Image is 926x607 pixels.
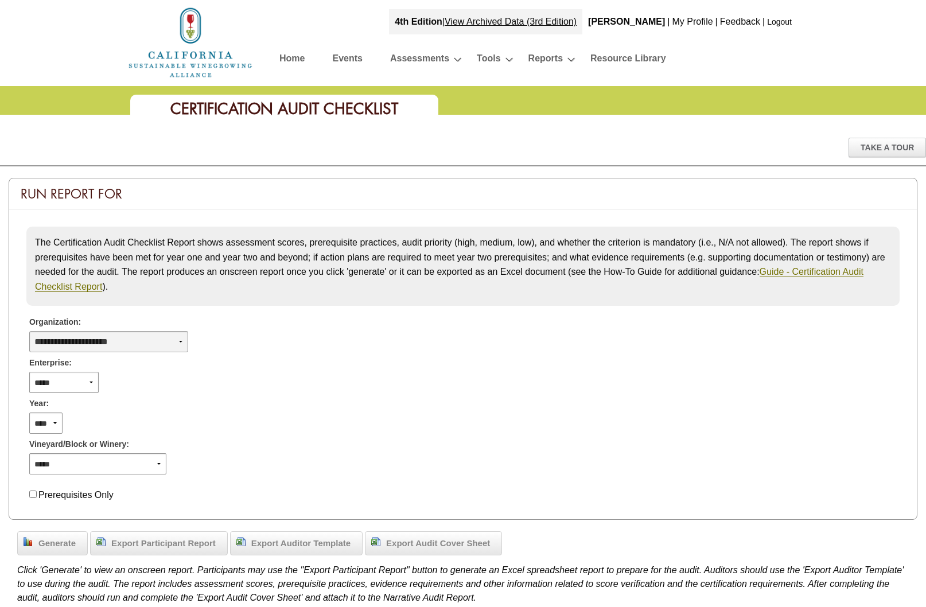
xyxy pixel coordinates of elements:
[29,316,81,328] span: Organization:
[761,9,766,34] div: |
[33,537,81,550] span: Generate
[17,531,88,555] a: Generate
[672,17,713,26] a: My Profile
[590,50,666,71] a: Resource Library
[236,537,246,546] img: page_excel.png
[230,531,363,555] a: Export Auditor Template
[390,50,449,71] a: Assessments
[395,17,442,26] strong: 4th Edition
[9,178,917,209] div: Run Report For
[332,50,362,71] a: Events
[96,537,106,546] img: page_excel.png
[29,398,49,410] span: Year:
[127,37,254,46] a: Home
[528,50,563,71] a: Reports
[17,558,909,605] div: Click 'Generate' to view an onscreen report. Participants may use the "Export Participant Report"...
[767,17,792,26] a: Logout
[371,537,380,546] img: page_excel.png
[29,357,72,369] span: Enterprise:
[29,438,129,450] span: Vineyard/Block or Winery:
[279,50,305,71] a: Home
[720,17,760,26] a: Feedback
[35,267,863,292] a: Guide - Certification Audit Checklist Report
[714,9,719,34] div: |
[35,235,891,294] p: The Certification Audit Checklist Report shows assessment scores, prerequisite practices, audit p...
[90,531,228,555] a: Export Participant Report
[389,9,582,34] div: |
[588,17,665,26] b: [PERSON_NAME]
[477,50,500,71] a: Tools
[170,99,398,119] span: Certification Audit Checklist
[127,6,254,79] img: logo_cswa2x.png
[246,537,356,550] span: Export Auditor Template
[106,537,221,550] span: Export Participant Report
[38,490,114,500] label: Prerequisites Only
[24,537,33,546] img: chart_bar.png
[365,531,502,555] a: Export Audit Cover Sheet
[849,138,926,157] div: Take A Tour
[380,537,496,550] span: Export Audit Cover Sheet
[666,9,671,34] div: |
[445,17,577,26] a: View Archived Data (3rd Edition)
